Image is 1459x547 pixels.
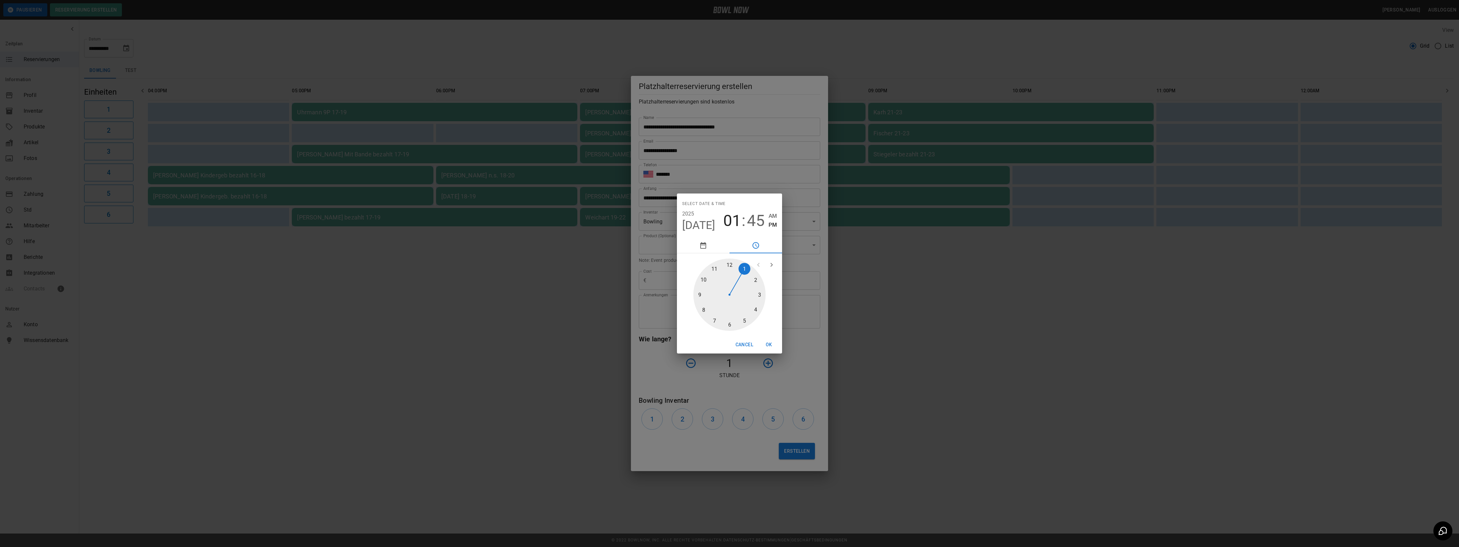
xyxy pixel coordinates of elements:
[677,238,729,253] button: pick date
[765,258,778,271] button: open next view
[723,212,741,230] button: 01
[682,218,715,232] button: [DATE]
[729,238,782,253] button: pick time
[769,220,777,229] button: PM
[747,212,765,230] button: 45
[742,212,746,230] span: :
[769,212,777,220] button: AM
[682,199,726,209] span: Select date & time
[758,339,779,351] button: OK
[733,339,756,351] button: Cancel
[682,209,694,218] button: 2025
